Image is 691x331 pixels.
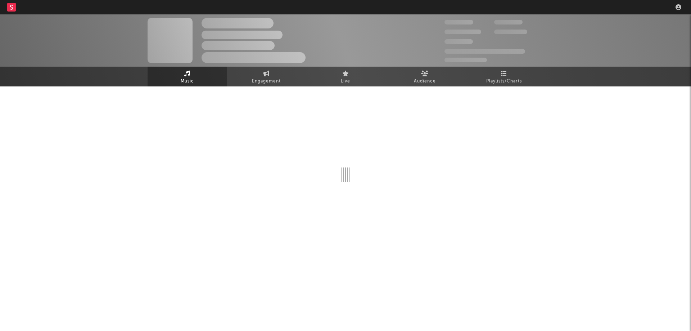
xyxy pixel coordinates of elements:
span: 300.000 [444,20,473,24]
span: Audience [414,77,436,86]
span: Music [181,77,194,86]
a: Music [148,67,227,86]
span: 100.000 [494,20,523,24]
span: 50.000.000 Monthly Listeners [444,49,525,54]
span: Engagement [252,77,281,86]
a: Live [306,67,385,86]
span: 50.000.000 [444,30,481,34]
a: Playlists/Charts [464,67,543,86]
span: 1.000.000 [494,30,527,34]
span: 100.000 [444,39,473,44]
span: Jump Score: 85.0 [444,58,487,62]
span: Live [341,77,350,86]
span: Playlists/Charts [486,77,522,86]
a: Audience [385,67,464,86]
a: Engagement [227,67,306,86]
